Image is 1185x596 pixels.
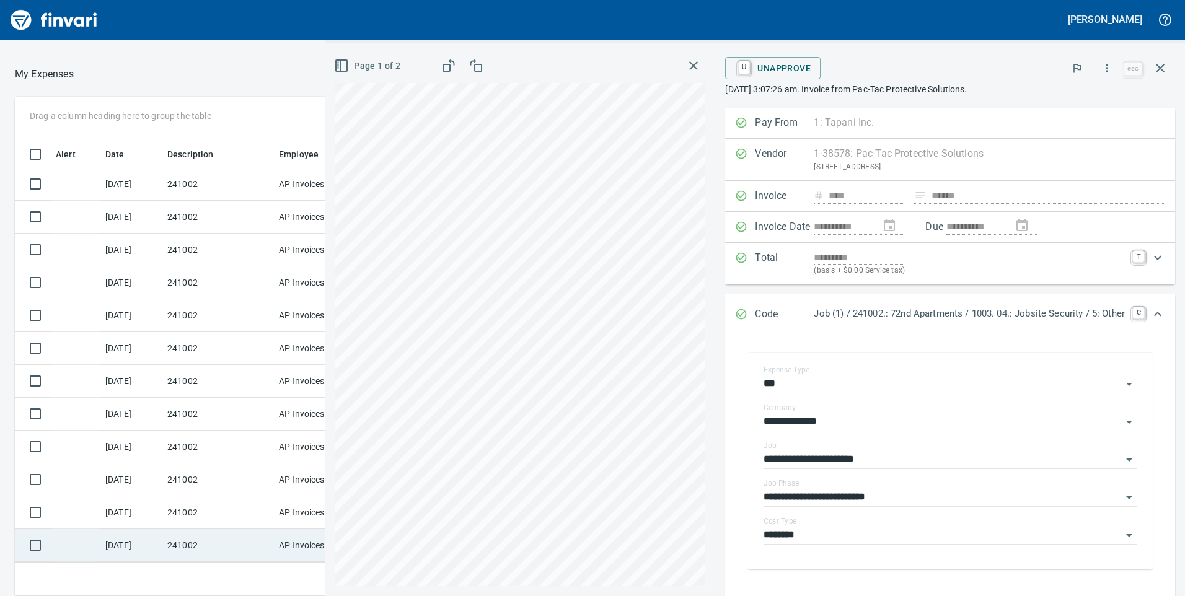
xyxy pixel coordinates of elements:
[764,517,797,525] label: Cost Type
[764,404,796,411] label: Company
[167,147,214,162] span: Description
[100,496,162,529] td: [DATE]
[725,294,1175,335] div: Expand
[100,398,162,431] td: [DATE]
[814,265,1125,277] p: (basis + $0.00 Service tax)
[162,299,274,332] td: 241002
[56,147,92,162] span: Alert
[100,332,162,365] td: [DATE]
[1093,55,1121,82] button: More
[105,147,141,162] span: Date
[274,431,367,463] td: AP Invoices
[100,365,162,398] td: [DATE]
[755,250,814,277] p: Total
[100,299,162,332] td: [DATE]
[337,58,400,74] span: Page 1 of 2
[738,61,750,74] a: U
[274,463,367,496] td: AP Invoices
[274,529,367,562] td: AP Invoices
[105,147,125,162] span: Date
[100,168,162,201] td: [DATE]
[100,529,162,562] td: [DATE]
[162,168,274,201] td: 241002
[274,365,367,398] td: AP Invoices
[1068,13,1142,26] h5: [PERSON_NAME]
[274,496,367,529] td: AP Invoices
[274,168,367,201] td: AP Invoices
[167,147,230,162] span: Description
[274,201,367,234] td: AP Invoices
[764,480,799,487] label: Job Phase
[56,147,76,162] span: Alert
[30,110,211,122] p: Drag a column heading here to group the table
[100,431,162,463] td: [DATE]
[735,58,811,79] span: Unapprove
[1065,10,1145,29] button: [PERSON_NAME]
[162,266,274,299] td: 241002
[15,67,74,82] p: My Expenses
[274,332,367,365] td: AP Invoices
[725,243,1175,284] div: Expand
[1121,489,1138,506] button: Open
[15,67,74,82] nav: breadcrumb
[1121,53,1175,83] span: Close invoice
[162,398,274,431] td: 241002
[162,332,274,365] td: 241002
[1121,527,1138,544] button: Open
[162,365,274,398] td: 241002
[1121,451,1138,468] button: Open
[100,201,162,234] td: [DATE]
[755,307,814,323] p: Code
[162,496,274,529] td: 241002
[274,398,367,431] td: AP Invoices
[162,529,274,562] td: 241002
[764,442,777,449] label: Job
[1132,307,1145,319] a: C
[274,266,367,299] td: AP Invoices
[725,57,821,79] button: UUnapprove
[274,234,367,266] td: AP Invoices
[1121,375,1138,393] button: Open
[100,266,162,299] td: [DATE]
[100,234,162,266] td: [DATE]
[279,147,319,162] span: Employee
[162,234,274,266] td: 241002
[162,431,274,463] td: 241002
[162,201,274,234] td: 241002
[725,83,1175,95] p: [DATE] 3:07:26 am. Invoice from Pac-Tac Protective Solutions.
[162,463,274,496] td: 241002
[1064,55,1091,82] button: Flag
[814,307,1125,321] p: Job (1) / 241002.: 72nd Apartments / 1003. 04.: Jobsite Security / 5: Other
[764,366,809,374] label: Expense Type
[332,55,405,77] button: Page 1 of 2
[100,463,162,496] td: [DATE]
[1124,62,1142,76] a: esc
[274,299,367,332] td: AP Invoices
[279,147,335,162] span: Employee
[1132,250,1145,263] a: T
[7,5,100,35] img: Finvari
[1121,413,1138,431] button: Open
